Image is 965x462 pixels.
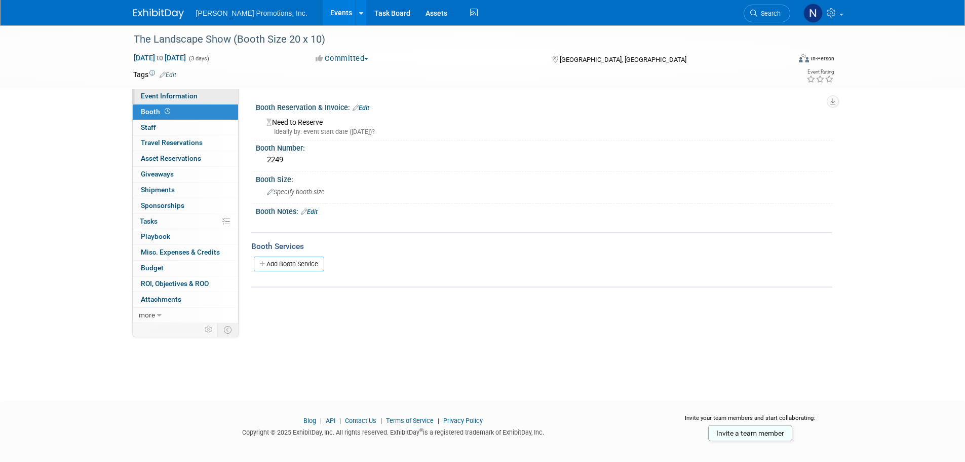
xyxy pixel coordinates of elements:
a: Edit [160,72,176,79]
span: Giveaways [141,170,174,178]
button: Committed [312,53,372,64]
sup: ® [419,428,423,433]
a: API [326,417,335,424]
img: Format-Inperson.png [799,54,809,62]
span: Booth not reserved yet [163,108,172,115]
div: The Landscape Show (Booth Size 20 x 10) [130,30,775,49]
a: Shipments [133,183,238,198]
span: Search [757,10,781,17]
span: [PERSON_NAME] Promotions, Inc. [196,9,307,17]
td: Tags [133,69,176,80]
span: Playbook [141,232,170,240]
span: Asset Reservations [141,154,201,162]
div: Ideally by: event start date ([DATE])? [266,127,825,136]
span: Misc. Expenses & Credits [141,248,220,256]
span: Attachments [141,295,181,303]
span: Staff [141,123,156,131]
div: Invite your team members and start collaborating: [669,414,832,429]
div: Copyright © 2025 ExhibitDay, Inc. All rights reserved. ExhibitDay is a registered trademark of Ex... [133,425,654,437]
a: Add Booth Service [254,257,324,271]
div: Booth Notes: [256,204,832,217]
div: In-Person [810,55,834,62]
span: Travel Reservations [141,138,203,147]
a: Asset Reservations [133,151,238,166]
span: (3 days) [188,55,209,62]
a: Edit [353,104,369,112]
a: Playbook [133,229,238,244]
a: Travel Reservations [133,135,238,151]
span: | [378,417,384,424]
span: ROI, Objectives & ROO [141,279,209,288]
span: [GEOGRAPHIC_DATA], [GEOGRAPHIC_DATA] [560,56,686,63]
a: Search [744,5,790,22]
a: Misc. Expenses & Credits [133,245,238,260]
span: to [155,54,165,62]
span: Tasks [140,217,158,225]
img: Nate Sallee [803,4,823,23]
a: Staff [133,120,238,135]
span: Sponsorships [141,201,184,209]
a: Giveaways [133,167,238,182]
a: Invite a team member [708,425,792,441]
div: Booth Number: [256,140,832,153]
td: Toggle Event Tabs [217,323,238,336]
span: [DATE] [DATE] [133,53,186,62]
div: Event Format [730,53,835,68]
img: ExhibitDay [133,9,184,19]
span: | [435,417,442,424]
span: Specify booth size [267,188,325,196]
span: Booth [141,108,172,116]
a: ROI, Objectives & ROO [133,276,238,292]
div: Need to Reserve [263,115,825,136]
span: Event Information [141,92,198,100]
span: Shipments [141,186,175,194]
a: Edit [301,208,318,216]
a: Blog [303,417,316,424]
a: Attachments [133,292,238,307]
a: Booth [133,104,238,120]
a: Budget [133,261,238,276]
span: | [318,417,324,424]
span: | [337,417,343,424]
td: Personalize Event Tab Strip [200,323,218,336]
a: Event Information [133,89,238,104]
span: more [139,311,155,319]
a: Terms of Service [386,417,434,424]
a: Sponsorships [133,198,238,214]
span: Budget [141,264,164,272]
div: Booth Services [251,241,832,252]
div: 2249 [263,152,825,168]
div: Event Rating [806,69,834,75]
a: Contact Us [345,417,376,424]
div: Booth Size: [256,172,832,185]
a: Tasks [133,214,238,229]
div: Booth Reservation & Invoice: [256,100,832,113]
a: more [133,308,238,323]
a: Privacy Policy [443,417,483,424]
